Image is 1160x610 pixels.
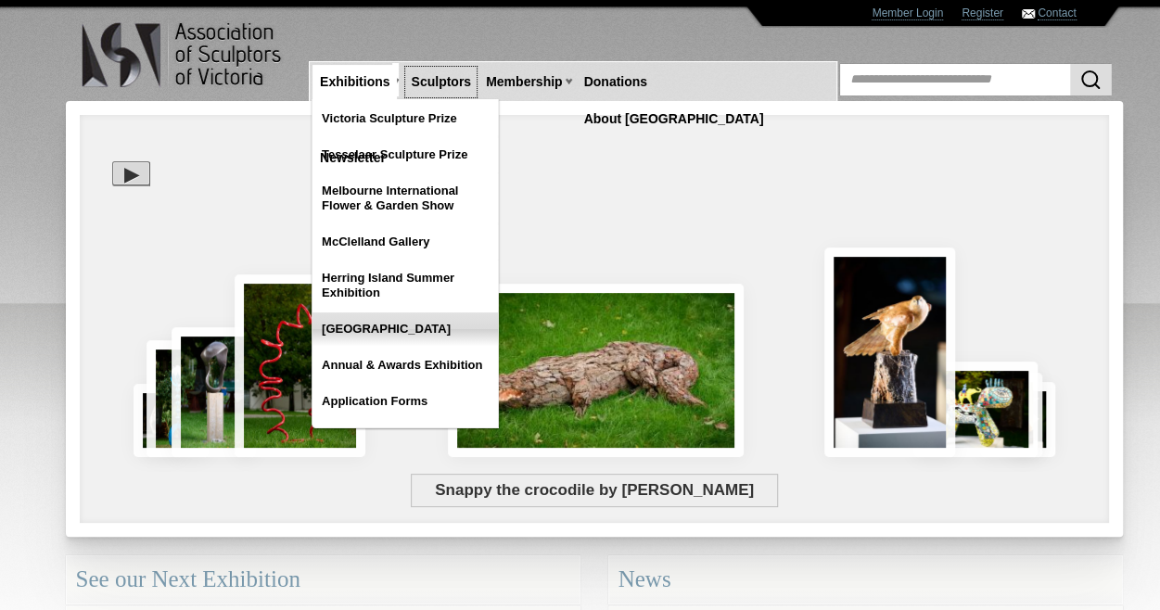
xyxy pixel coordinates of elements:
[577,102,771,136] a: About [GEOGRAPHIC_DATA]
[312,385,498,418] a: Application Forms
[312,261,498,310] a: Herring Island Summer Exhibition
[448,284,744,457] img: Snappy the crocodile
[1038,6,1076,20] a: Contact
[1022,9,1035,19] img: Contact ASV
[81,19,285,92] img: logo.png
[411,474,779,507] span: Snappy the crocodile by [PERSON_NAME]
[312,102,498,135] a: Victoria Sculpture Prize
[1079,69,1102,91] img: Search
[312,65,397,99] a: Exhibitions
[824,248,955,457] img: Brown Goshawk “On the Lookout”
[403,65,478,99] a: Sculptors
[66,555,580,604] div: See our Next Exhibition
[312,312,498,346] a: [GEOGRAPHIC_DATA]
[312,349,498,382] a: Annual & Awards Exhibition
[478,65,569,99] a: Membership
[312,141,393,175] a: Newsletter
[577,65,655,99] a: Donations
[312,174,498,222] a: Melbourne International Flower & Garden Show
[312,225,498,259] a: McClelland Gallery
[312,138,498,172] a: Tesselaar Sculpture Prize
[608,555,1123,604] div: News
[913,362,1038,457] img: Circus Dog
[235,274,366,457] img: Closed Circuit
[962,6,1003,20] a: Register
[872,6,943,20] a: Member Login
